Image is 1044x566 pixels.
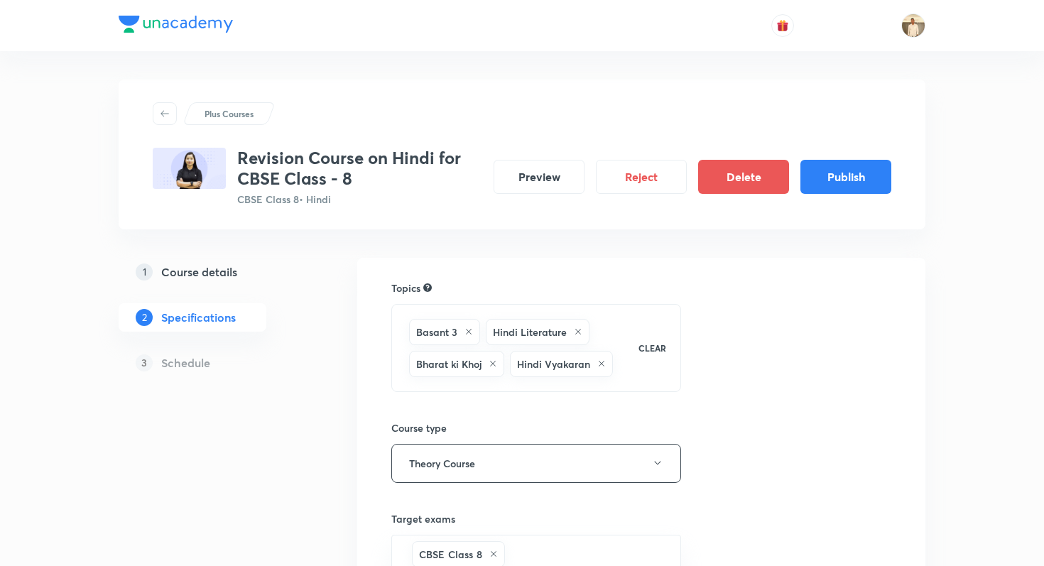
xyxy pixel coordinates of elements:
div: Search for topics [423,281,432,294]
h6: Topics [391,281,420,295]
button: Reject [596,160,687,194]
h6: CBSE Class 8 [419,547,482,562]
img: EA85F698-B995-4BB0-AC65-9250B975FBE5_plus.png [153,148,226,189]
p: CLEAR [638,342,666,354]
button: Theory Course [391,444,681,483]
button: Preview [494,160,584,194]
button: Publish [800,160,891,194]
img: Company Logo [119,16,233,33]
button: avatar [771,14,794,37]
a: Company Logo [119,16,233,36]
h5: Specifications [161,309,236,326]
p: 2 [136,309,153,326]
h6: Hindi Vyakaran [517,357,590,371]
p: Plus Courses [205,107,254,120]
h6: Course type [391,420,681,435]
h6: Basant 3 [416,325,457,339]
button: Open [673,554,675,557]
a: 1Course details [119,258,312,286]
h6: Bharat ki Khoj [416,357,482,371]
p: 1 [136,263,153,281]
h5: Course details [161,263,237,281]
h3: Revision Course on Hindi for CBSE Class - 8 [237,148,482,189]
h6: Hindi Literature [493,325,567,339]
h6: Target exams [391,511,681,526]
p: CBSE Class 8 • Hindi [237,192,482,207]
p: 3 [136,354,153,371]
h5: Schedule [161,354,210,371]
img: Chandrakant Deshmukh [901,13,925,38]
img: avatar [776,19,789,32]
button: Delete [698,160,789,194]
